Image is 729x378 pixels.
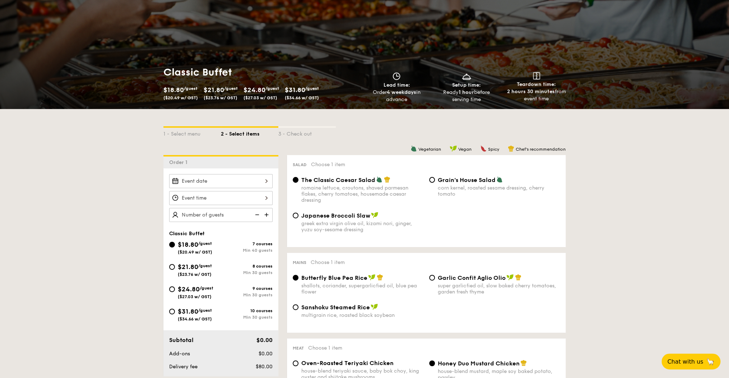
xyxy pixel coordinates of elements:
[169,191,273,205] input: Event time
[506,274,514,281] img: icon-vegan.f8ff3823.svg
[163,66,362,79] h1: Classic Buffet
[488,147,499,152] span: Spicy
[221,270,273,275] div: Min 30 guests
[305,86,319,91] span: /guest
[377,274,383,281] img: icon-chef-hat.a58ddaea.svg
[418,147,441,152] span: Vegetarian
[311,259,345,265] span: Choose 1 item
[221,264,273,269] div: 8 courses
[198,241,212,246] span: /guest
[450,145,457,152] img: icon-vegan.f8ff3823.svg
[301,274,367,281] span: Butterfly Blue Pea Rice
[391,72,402,80] img: icon-clock.2db775ea.svg
[221,241,273,246] div: 7 courses
[251,208,262,222] img: icon-reduce.1d2dbef1.svg
[371,212,378,218] img: icon-vegan.f8ff3823.svg
[368,274,375,281] img: icon-vegan.f8ff3823.svg
[458,147,472,152] span: Vegan
[169,337,194,343] span: Subtotal
[429,275,435,281] input: Garlic Confit Aglio Oliosuper garlicfied oil, slow baked cherry tomatoes, garden fresh thyme
[169,351,190,357] span: Add-ons
[200,286,213,291] span: /guest
[178,294,212,299] span: ($27.03 w/ GST)
[163,128,221,138] div: 1 - Select menu
[256,364,273,370] span: $80.00
[293,162,307,167] span: Salad
[508,145,514,152] img: icon-chef-hat.a58ddaea.svg
[301,220,423,233] div: greek extra virgin olive oil, kizami nori, ginger, yuzu soy-sesame dressing
[178,285,200,293] span: $24.80
[301,360,394,366] span: Oven-Roasted Teriyaki Chicken
[438,360,520,367] span: Honey Duo Mustard Chicken
[169,309,175,314] input: $31.80/guest($34.66 w/ GST)10 coursesMin 30 guests
[163,86,184,94] span: $18.80
[410,145,417,152] img: icon-vegetarian.fe4039eb.svg
[438,283,560,295] div: super garlicfied oil, slow baked cherry tomatoes, garden fresh thyme
[221,286,273,291] div: 9 courses
[308,345,342,351] span: Choose 1 item
[259,351,273,357] span: $0.00
[265,86,279,91] span: /guest
[178,316,212,322] span: ($34.66 w/ GST)
[438,185,560,197] div: corn kernel, roasted sesame dressing, cherry tomato
[169,264,175,270] input: $21.80/guest($23.76 w/ GST)8 coursesMin 30 guests
[517,81,556,87] span: Teardown time:
[243,95,277,100] span: ($27.03 w/ GST)
[204,86,224,94] span: $21.80
[516,147,566,152] span: Chef's recommendation
[504,88,568,103] div: from event time
[204,95,237,100] span: ($23.76 w/ GST)
[387,89,416,95] strong: 4 weekdays
[301,312,423,318] div: multigrain rice, roasted black soybean
[301,185,423,203] div: romaine lettuce, croutons, shaved parmesan flakes, cherry tomatoes, housemade caesar dressing
[169,242,175,247] input: $18.80/guest($20.49 w/ GST)7 coursesMin 40 guests
[459,89,474,95] strong: 1 hour
[224,86,238,91] span: /guest
[496,176,503,183] img: icon-vegetarian.fe4039eb.svg
[461,72,472,80] img: icon-dish.430c3a2e.svg
[667,358,703,365] span: Chat with us
[169,286,175,292] input: $24.80/guest($27.03 w/ GST)9 coursesMin 30 guests
[515,274,521,281] img: icon-chef-hat.a58ddaea.svg
[520,360,527,366] img: icon-chef-hat.a58ddaea.svg
[435,89,499,103] div: Ready before serving time
[278,128,336,138] div: 3 - Check out
[178,272,212,277] span: ($23.76 w/ GST)
[533,72,540,79] img: icon-teardown.65201eee.svg
[293,346,304,351] span: Meat
[429,177,435,183] input: Grain's House Saladcorn kernel, roasted sesame dressing, cherry tomato
[198,263,212,268] span: /guest
[163,95,198,100] span: ($20.49 w/ GST)
[438,177,496,183] span: Grain's House Salad
[661,354,720,369] button: Chat with us🦙
[376,176,382,183] img: icon-vegetarian.fe4039eb.svg
[178,263,198,271] span: $21.80
[169,159,190,165] span: Order 1
[221,128,278,138] div: 2 - Select items
[293,304,298,310] input: Sanshoku Steamed Ricemultigrain rice, roasted black soybean
[364,89,429,103] div: Order in advance
[221,308,273,313] div: 10 courses
[262,208,273,222] img: icon-add.58712e84.svg
[178,250,212,255] span: ($20.49 w/ GST)
[311,161,345,168] span: Choose 1 item
[178,241,198,249] span: $18.80
[301,212,370,219] span: Japanese Broccoli Slaw
[293,275,298,281] input: Butterfly Blue Pea Riceshallots, coriander, supergarlicfied oil, blue pea flower
[301,177,375,183] span: The Classic Caesar Salad
[184,86,198,91] span: /guest
[221,292,273,297] div: Min 30 guests
[293,260,306,265] span: Mains
[221,248,273,253] div: Min 40 guests
[507,88,555,95] strong: 2 hours 30 minutes
[293,360,298,366] input: Oven-Roasted Teriyaki Chickenhouse-blend teriyaki sauce, baby bok choy, king oyster and shiitake ...
[452,82,481,88] span: Setup time:
[169,174,273,188] input: Event date
[383,82,410,88] span: Lead time:
[371,304,378,310] img: icon-vegan.f8ff3823.svg
[429,360,435,366] input: Honey Duo Mustard Chickenhouse-blend mustard, maple soy baked potato, parsley
[169,208,273,222] input: Number of guests
[256,337,273,343] span: $0.00
[293,177,298,183] input: The Classic Caesar Saladromaine lettuce, croutons, shaved parmesan flakes, cherry tomatoes, house...
[169,231,205,237] span: Classic Buffet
